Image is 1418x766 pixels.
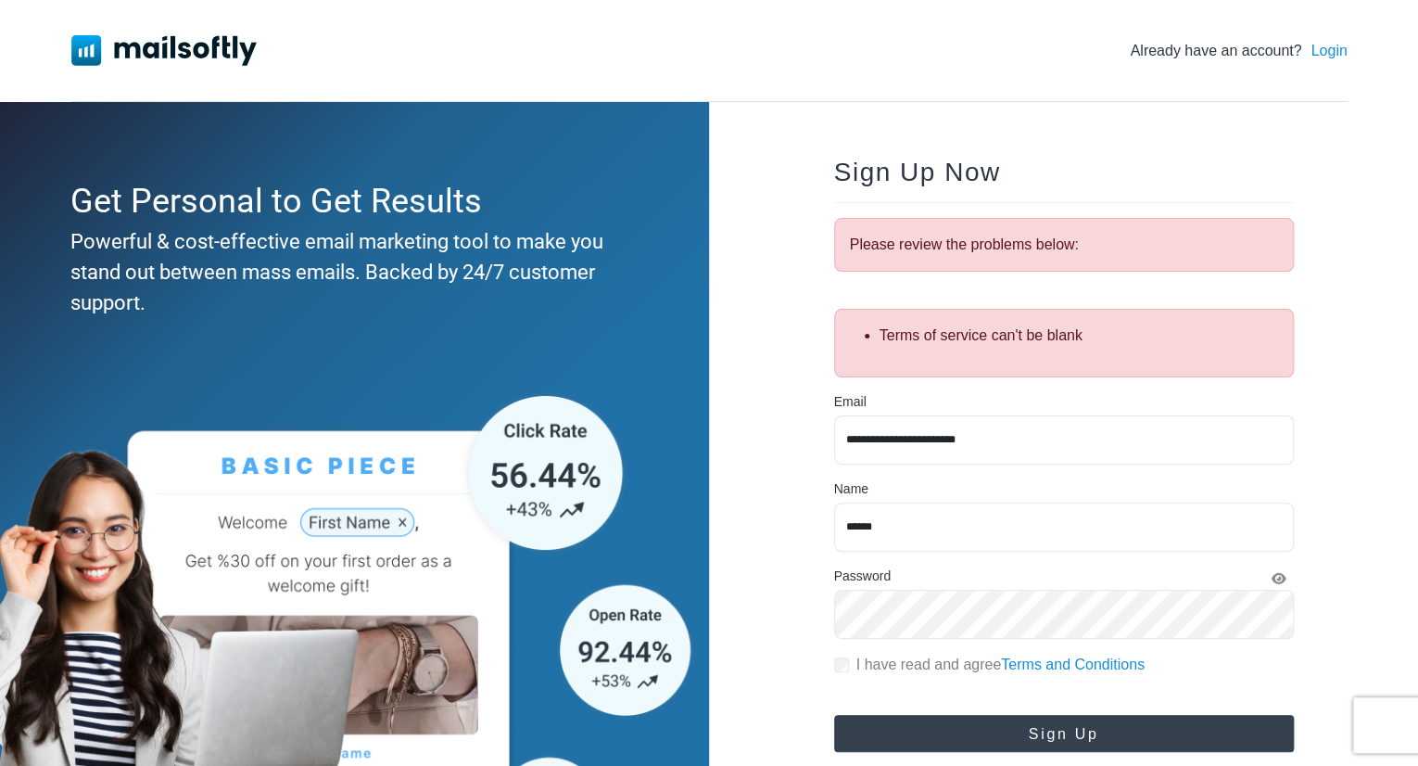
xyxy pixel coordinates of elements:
a: Terms and Conditions [1001,657,1145,672]
i: Show Password [1272,572,1286,585]
label: Email [834,392,867,412]
span: Sign Up Now [834,158,1001,186]
a: Login [1310,40,1347,62]
label: Name [834,479,868,499]
div: Please review the problems below: [834,218,1294,272]
li: Terms of service can't be blank [880,325,1278,347]
div: Get Personal to Get Results [70,176,630,226]
div: Already have an account? [1130,40,1347,62]
label: Password [834,567,891,586]
div: Powerful & cost-effective email marketing tool to make you stand out between mass emails. Backed ... [70,226,630,318]
button: Sign Up [834,715,1294,752]
img: Mailsoftly [71,35,257,65]
label: I have read and agree [856,654,1145,676]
